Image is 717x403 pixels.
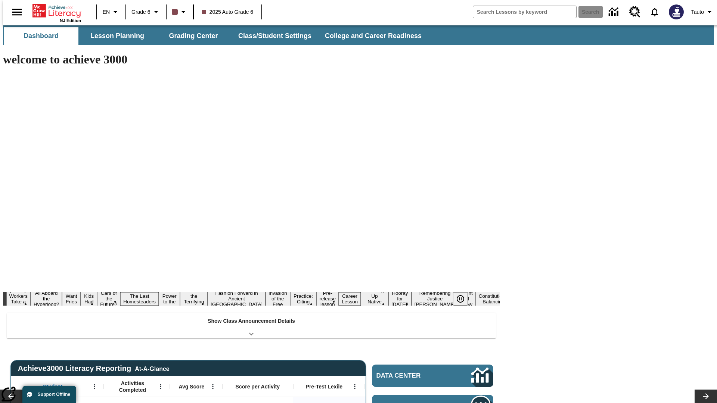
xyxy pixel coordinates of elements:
button: Slide 6 The Last Homesteaders [120,292,159,306]
div: Home [32,3,81,23]
button: Class color is dark brown. Change class color [169,5,191,19]
button: Open Menu [89,381,100,392]
button: Slide 12 Pre-release lesson [316,289,339,308]
a: Resource Center, Will open in new tab [625,2,645,22]
span: NJ Edition [60,18,81,23]
span: Activities Completed [108,380,157,393]
p: Show Class Announcement Details [208,317,295,325]
span: EN [103,8,110,16]
button: Grading Center [156,27,231,45]
div: At-A-Glance [135,364,169,372]
button: Slide 18 The Constitution's Balancing Act [476,287,512,311]
button: Lesson Planning [80,27,155,45]
div: SubNavbar [3,25,714,45]
button: Slide 11 Mixed Practice: Citing Evidence [290,287,317,311]
button: Slide 13 Career Lesson [339,292,361,306]
button: Slide 3 Do You Want Fries With That? [62,281,81,317]
button: Profile/Settings [688,5,717,19]
button: Slide 10 The Invasion of the Free CD [266,284,290,314]
button: Open Menu [207,381,218,392]
button: Support Offline [22,386,76,403]
button: Grade: Grade 6, Select a grade [128,5,164,19]
div: SubNavbar [3,27,428,45]
div: Show Class Announcement Details [7,313,496,338]
button: Slide 9 Fashion Forward in Ancient Rome [208,289,266,308]
button: Class/Student Settings [232,27,317,45]
span: Tauto [691,8,704,16]
a: Data Center [604,2,625,22]
button: Select a new avatar [664,2,688,22]
span: Score per Activity [236,383,280,390]
span: Support Offline [38,392,70,397]
button: Language: EN, Select a language [99,5,123,19]
span: 2025 Auto Grade 6 [202,8,254,16]
button: College and Career Readiness [319,27,428,45]
span: Achieve3000 Literacy Reporting [18,364,170,373]
button: Open side menu [6,1,28,23]
span: Student [43,383,62,390]
button: Pause [453,292,468,306]
button: Slide 5 Cars of the Future? [97,289,120,308]
h1: welcome to achieve 3000 [3,53,500,66]
button: Slide 8 Attack of the Terrifying Tomatoes [180,287,208,311]
a: Home [32,3,81,18]
button: Slide 16 Remembering Justice O'Connor [412,289,459,308]
button: Slide 7 Solar Power to the People [159,287,180,311]
input: search field [473,6,576,18]
button: Slide 15 Hooray for Constitution Day! [388,289,412,308]
button: Open Menu [155,381,166,392]
button: Dashboard [4,27,78,45]
img: Avatar [669,4,684,19]
span: Grade 6 [131,8,150,16]
span: Data Center [376,372,446,379]
button: Open Menu [349,381,360,392]
button: Slide 4 Dirty Jobs Kids Had To Do [81,281,97,317]
a: Notifications [645,2,664,22]
button: Slide 2 All Aboard the Hyperloop? [31,289,62,308]
a: Data Center [372,365,493,387]
span: Pre-Test Lexile [306,383,343,390]
button: Slide 14 Cooking Up Native Traditions [361,287,388,311]
button: Slide 1 Labor Day: Workers Take a Stand [6,287,31,311]
button: Lesson carousel, Next [695,390,717,403]
span: Avg Score [179,383,204,390]
div: Pause [453,292,475,306]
